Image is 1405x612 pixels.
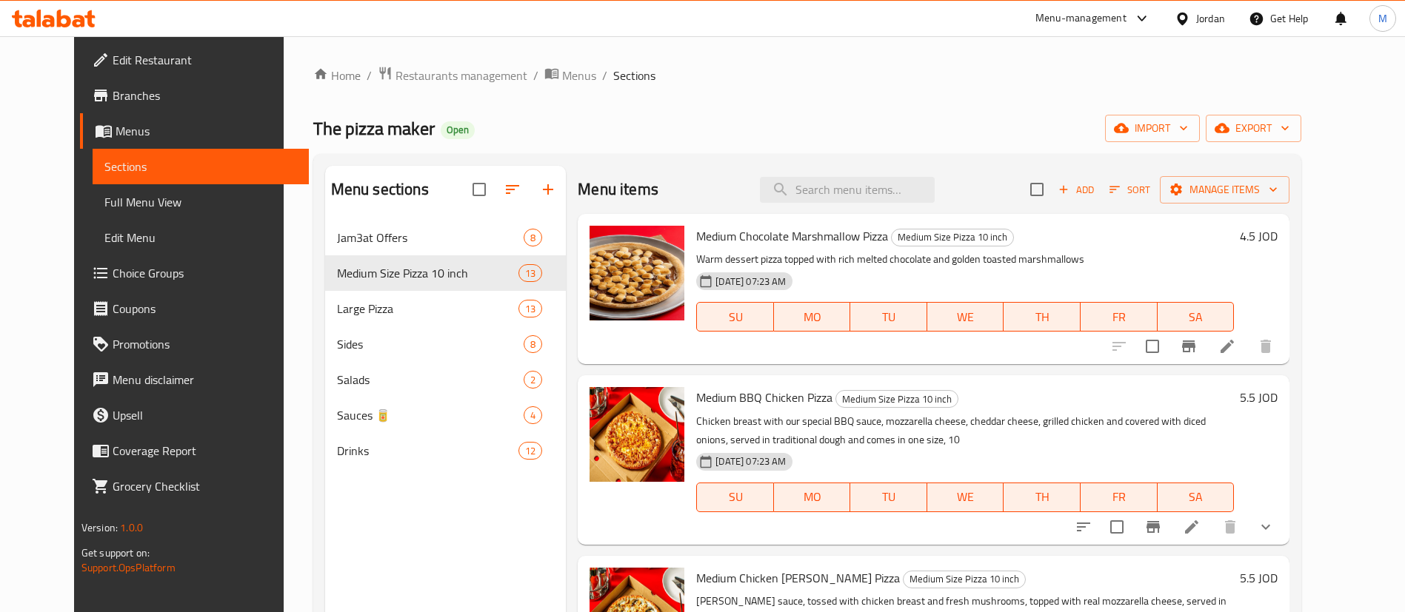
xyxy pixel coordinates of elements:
div: items [518,264,542,282]
button: FR [1081,302,1158,332]
button: Sort [1106,178,1154,201]
button: TH [1004,302,1081,332]
a: Edit menu item [1183,518,1201,536]
span: 8 [524,337,541,352]
span: TU [856,486,921,508]
span: Medium Chocolate Marshmallow Pizza [696,225,888,247]
span: 13 [519,302,541,316]
button: WE [927,482,1004,512]
div: Medium Size Pizza 10 inch [891,229,1014,246]
button: MO [774,482,851,512]
span: import [1117,119,1188,138]
span: MO [780,306,845,328]
div: Menu-management [1035,10,1127,27]
span: WE [933,486,998,508]
span: SU [703,306,767,328]
span: Edit Menu [104,229,297,246]
nav: Menu sections [325,214,567,474]
div: items [518,442,542,460]
span: Sauces 🥫 [337,406,524,424]
nav: breadcrumb [313,66,1301,85]
li: / [602,67,607,84]
div: Medium Size Pizza 10 inch [835,390,958,408]
span: Menus [116,122,297,140]
div: Jordan [1196,10,1225,27]
span: SU [703,486,767,508]
div: Drinks12 [325,433,567,468]
a: Full Menu View [93,184,309,220]
div: items [524,229,542,246]
button: SA [1158,482,1235,512]
span: Select to update [1137,331,1168,362]
span: Upsell [113,406,297,424]
span: [DATE] 07:23 AM [710,454,792,468]
div: Jam3at Offers8 [325,220,567,255]
div: Large Pizza13 [325,291,567,326]
a: Menus [80,113,309,149]
span: Add [1056,181,1096,198]
span: Select to update [1101,511,1132,542]
span: Medium Size Pizza 10 inch [904,571,1025,588]
svg: Show Choices [1257,518,1275,536]
h6: 5.5 JOD [1240,568,1278,588]
span: Sections [613,67,655,84]
li: / [367,67,372,84]
button: delete [1212,509,1248,545]
span: M [1378,10,1387,27]
a: Edit Restaurant [80,42,309,78]
span: Salads [337,371,524,389]
span: 12 [519,444,541,458]
input: search [760,177,935,203]
span: SA [1164,306,1229,328]
span: Choice Groups [113,264,297,282]
a: Sections [93,149,309,184]
a: Menu disclaimer [80,362,309,397]
li: / [533,67,538,84]
div: Large Pizza [337,300,518,317]
a: Restaurants management [378,66,527,85]
p: Chicken breast with our special BBQ sauce, mozzarella cheese, cheddar cheese, grilled chicken and... [696,412,1234,449]
span: Edit Restaurant [113,51,297,69]
p: Warm dessert pizza topped with rich melted chocolate and golden toasted marshmallows [696,250,1234,269]
div: items [524,335,542,353]
span: WE [933,306,998,328]
span: MO [780,486,845,508]
span: Sort [1109,181,1150,198]
a: Menus [544,66,596,85]
span: 2 [524,373,541,387]
span: 4 [524,408,541,423]
div: Jam3at Offers [337,229,524,246]
div: Salads2 [325,362,567,397]
button: MO [774,302,851,332]
span: Coverage Report [113,442,297,460]
div: items [524,406,542,424]
a: Branches [80,78,309,113]
a: Edit Menu [93,220,309,255]
img: Medium BBQ Chicken Pizza [590,387,684,482]
button: import [1105,115,1200,142]
span: Restaurants management [396,67,527,84]
span: Version: [81,518,118,537]
span: Coupons [113,300,297,317]
span: Select all sections [464,174,495,205]
button: SU [696,302,773,332]
span: TU [856,306,921,328]
span: Sections [104,158,297,175]
button: delete [1248,329,1284,364]
span: Drinks [337,442,518,460]
span: Sort items [1100,178,1160,201]
span: Medium BBQ Chicken Pizza [696,386,832,408]
span: The pizza maker [313,112,435,145]
a: Coverage Report [80,433,309,468]
span: Full Menu View [104,193,297,211]
button: TU [850,302,927,332]
span: 8 [524,231,541,245]
a: Choice Groups [80,255,309,291]
button: export [1206,115,1301,142]
span: export [1218,119,1289,138]
button: SU [696,482,773,512]
span: Medium Chicken [PERSON_NAME] Pizza [696,567,900,589]
span: TH [1009,486,1075,508]
span: Add item [1052,178,1100,201]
